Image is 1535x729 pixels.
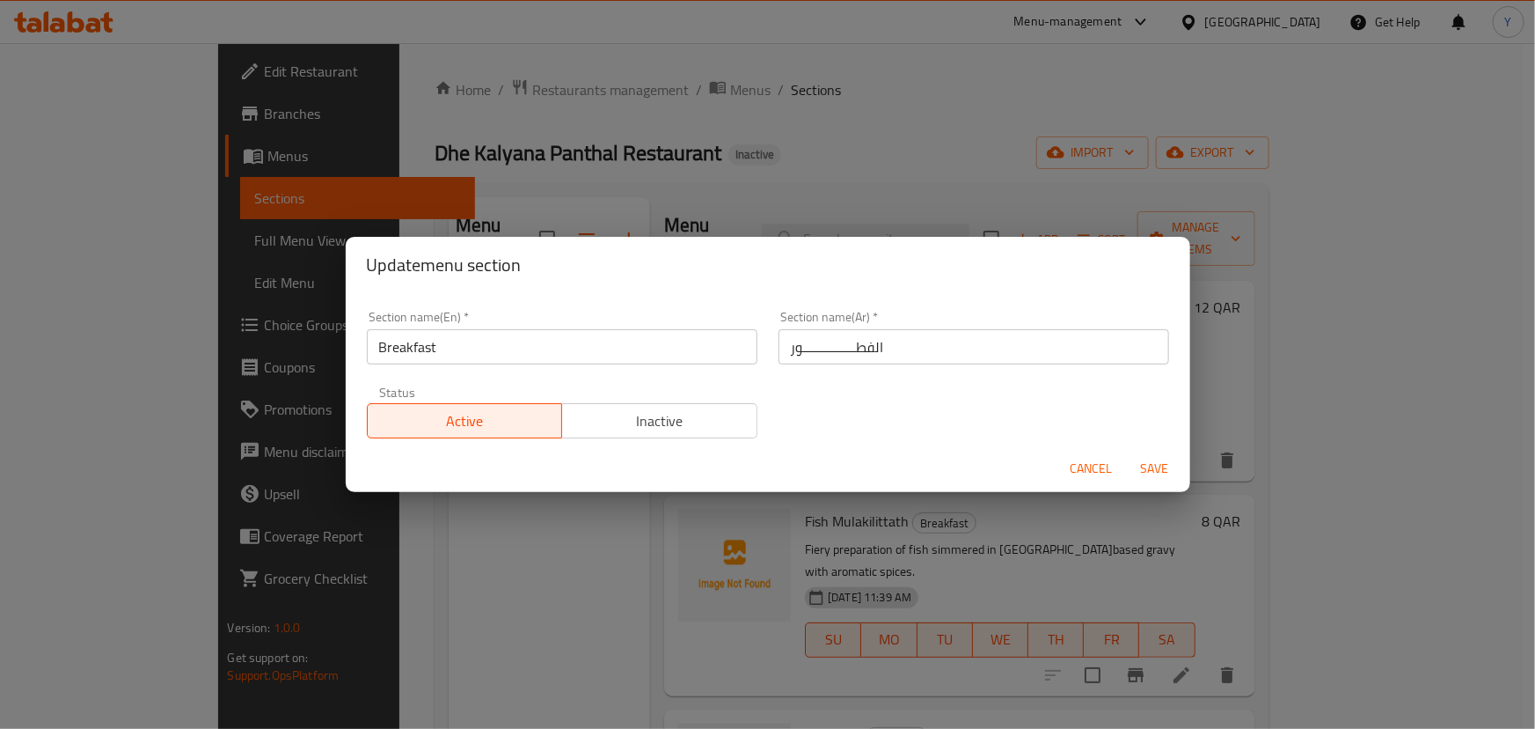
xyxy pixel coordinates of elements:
span: Active [375,409,556,434]
span: Cancel [1071,458,1113,480]
span: Inactive [569,409,750,434]
input: Please enter section name(ar) [778,329,1169,364]
span: Save [1134,458,1176,480]
h2: Update menu section [367,251,1169,279]
input: Please enter section name(en) [367,329,757,364]
button: Cancel [1064,453,1120,485]
button: Active [367,403,563,438]
button: Save [1127,453,1183,485]
button: Inactive [561,403,757,438]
